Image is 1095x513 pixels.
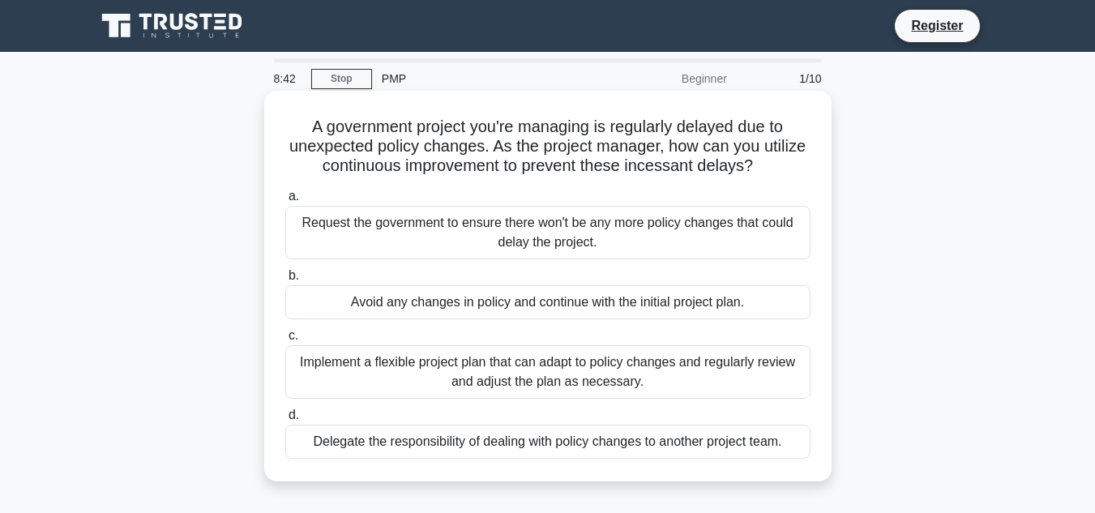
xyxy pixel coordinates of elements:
div: Implement a flexible project plan that can adapt to policy changes and regularly review and adjus... [285,345,811,399]
span: a. [289,189,299,203]
div: Request the government to ensure there won't be any more policy changes that could delay the proj... [285,206,811,259]
div: Delegate the responsibility of dealing with policy changes to another project team. [285,425,811,459]
span: c. [289,328,298,342]
h5: A government project you're managing is regularly delayed due to unexpected policy changes. As th... [284,117,812,177]
div: 1/10 [737,62,832,95]
div: PMP [372,62,595,95]
span: b. [289,268,299,282]
div: Avoid any changes in policy and continue with the initial project plan. [285,285,811,319]
a: Register [901,15,973,36]
div: 8:42 [264,62,311,95]
span: d. [289,408,299,421]
a: Stop [311,69,372,89]
div: Beginner [595,62,737,95]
